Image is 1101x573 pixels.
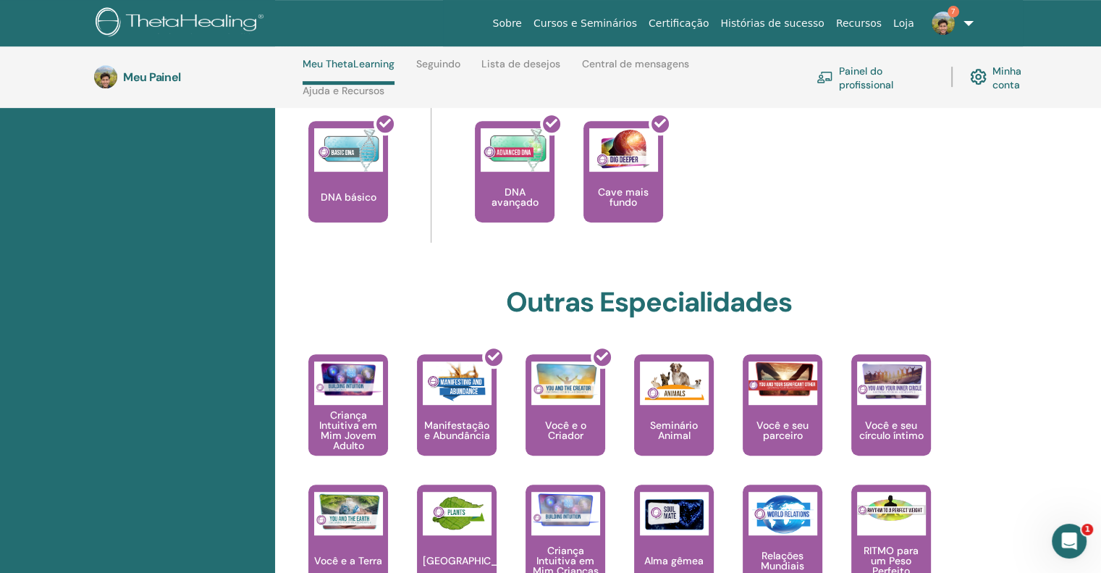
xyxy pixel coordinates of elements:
[424,419,490,442] font: Manifestação e Abundância
[714,10,830,37] a: Histórias de sucesso
[303,58,395,85] a: Meu ThetaLearning
[756,419,809,442] font: Você e seu parceiro
[492,17,521,29] font: Sobre
[526,354,605,485] a: Você e o Criador Você e o Criador
[481,128,549,172] img: DNA avançado
[887,10,920,37] a: Loja
[314,361,383,397] img: Criança Intuitiva em Mim Jovem Adulto
[531,492,600,527] img: Criança Intuitiva em Mim Crianças
[851,354,931,485] a: Você e seu círculo íntimo Você e seu círculo íntimo
[748,361,817,397] img: Você e seu parceiro
[839,64,893,91] font: Painel do profissional
[589,128,658,172] img: Cave mais fundo
[416,57,460,70] font: Seguindo
[761,549,804,572] font: Relações Mundiais
[123,70,181,85] font: Meu Painel
[644,554,704,567] font: Alma gêmea
[640,492,709,535] img: Alma gêmea
[308,121,388,251] a: DNA básico DNA básico
[423,361,492,405] img: Manifestação e Abundância
[528,10,643,37] a: Cursos e Seminários
[303,84,384,97] font: Ajuda e Recursos
[830,10,887,37] a: Recursos
[992,64,1021,91] font: Minha conta
[423,554,526,567] font: [GEOGRAPHIC_DATA]
[582,58,689,81] a: Central de mensagens
[951,7,955,16] font: 7
[932,12,955,35] img: default.jpg
[475,121,554,251] a: DNA avançado DNA avançado
[314,554,382,567] font: Você e a Terra
[506,284,792,320] font: Outras Especialidades
[481,58,560,81] a: Lista de desejos
[96,7,269,40] img: logo.png
[314,492,383,531] img: Você e a Terra
[634,354,714,485] a: Seminário Animal Seminário Animal
[743,354,822,485] a: Você e seu parceiro Você e seu parceiro
[486,10,527,37] a: Sobre
[583,121,663,251] a: Cave mais fundo Cave mais fundo
[649,17,709,29] font: Certificação
[643,10,714,37] a: Certificação
[836,17,882,29] font: Recursos
[303,57,395,70] font: Meu ThetaLearning
[423,492,492,535] img: Seminário de Plantas
[319,409,377,452] font: Criança Intuitiva em Mim Jovem Adulto
[857,361,926,401] img: Você e seu círculo íntimo
[533,17,637,29] font: Cursos e Seminários
[531,361,600,401] img: Você e o Criador
[893,17,914,29] font: Loja
[94,65,117,88] img: default.jpg
[640,361,709,405] img: Seminário Animal
[303,85,384,108] a: Ajuda e Recursos
[748,492,817,535] img: Relações Mundiais
[481,57,560,70] font: Lista de desejos
[416,58,460,81] a: Seguindo
[817,71,833,83] img: chalkboard-teacher.svg
[308,354,388,485] a: Criança Intuitiva em Mim Jovem Adulto Criança Intuitiva em Mim Jovem Adulto
[859,419,924,442] font: Você e seu círculo íntimo
[314,128,383,172] img: DNA básico
[582,57,689,70] font: Central de mensagens
[970,65,987,88] img: cog.svg
[970,61,1048,93] a: Minha conta
[817,61,934,93] a: Painel do profissional
[650,419,698,442] font: Seminário Animal
[857,492,926,525] img: RITMO para um Peso Perfeito
[720,17,824,29] font: Histórias de sucesso
[417,354,497,485] a: Manifestação e Abundância Manifestação e Abundância
[1084,524,1090,534] font: 1
[1052,524,1087,559] iframe: Chat ao vivo do Intercom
